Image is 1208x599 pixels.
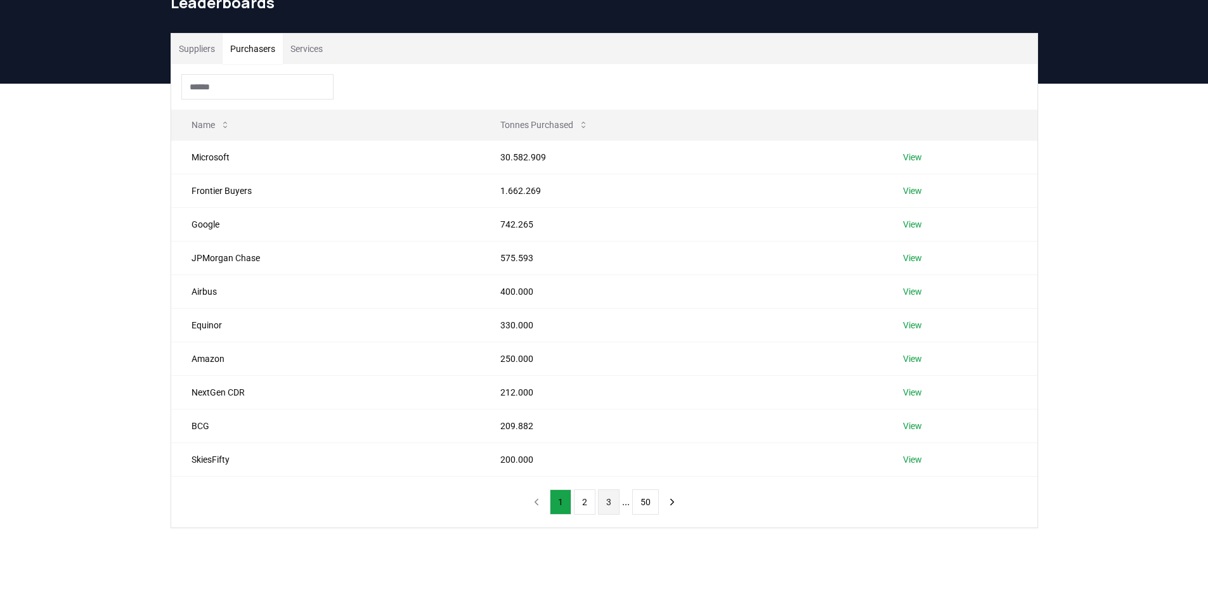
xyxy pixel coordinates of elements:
button: 2 [574,489,595,515]
button: 1 [550,489,571,515]
a: View [903,285,922,298]
button: Purchasers [223,34,283,64]
button: next page [661,489,683,515]
td: 330.000 [480,308,883,342]
a: View [903,453,922,466]
td: 400.000 [480,274,883,308]
td: 250.000 [480,342,883,375]
td: Amazon [171,342,481,375]
a: View [903,252,922,264]
td: Airbus [171,274,481,308]
td: 200.000 [480,442,883,476]
a: View [903,184,922,197]
button: Tonnes Purchased [490,112,599,138]
td: 575.593 [480,241,883,274]
li: ... [622,494,630,510]
td: 30.582.909 [480,140,883,174]
a: View [903,386,922,399]
td: 1.662.269 [480,174,883,207]
td: JPMorgan Chase [171,241,481,274]
td: NextGen CDR [171,375,481,409]
td: 209.882 [480,409,883,442]
td: Frontier Buyers [171,174,481,207]
td: Microsoft [171,140,481,174]
a: View [903,319,922,332]
button: 3 [598,489,620,515]
td: BCG [171,409,481,442]
a: View [903,352,922,365]
td: Equinor [171,308,481,342]
button: Name [181,112,240,138]
td: 742.265 [480,207,883,241]
a: View [903,420,922,432]
a: View [903,218,922,231]
button: Suppliers [171,34,223,64]
td: SkiesFifty [171,442,481,476]
a: View [903,151,922,164]
td: Google [171,207,481,241]
button: 50 [632,489,659,515]
td: 212.000 [480,375,883,409]
button: Services [283,34,330,64]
